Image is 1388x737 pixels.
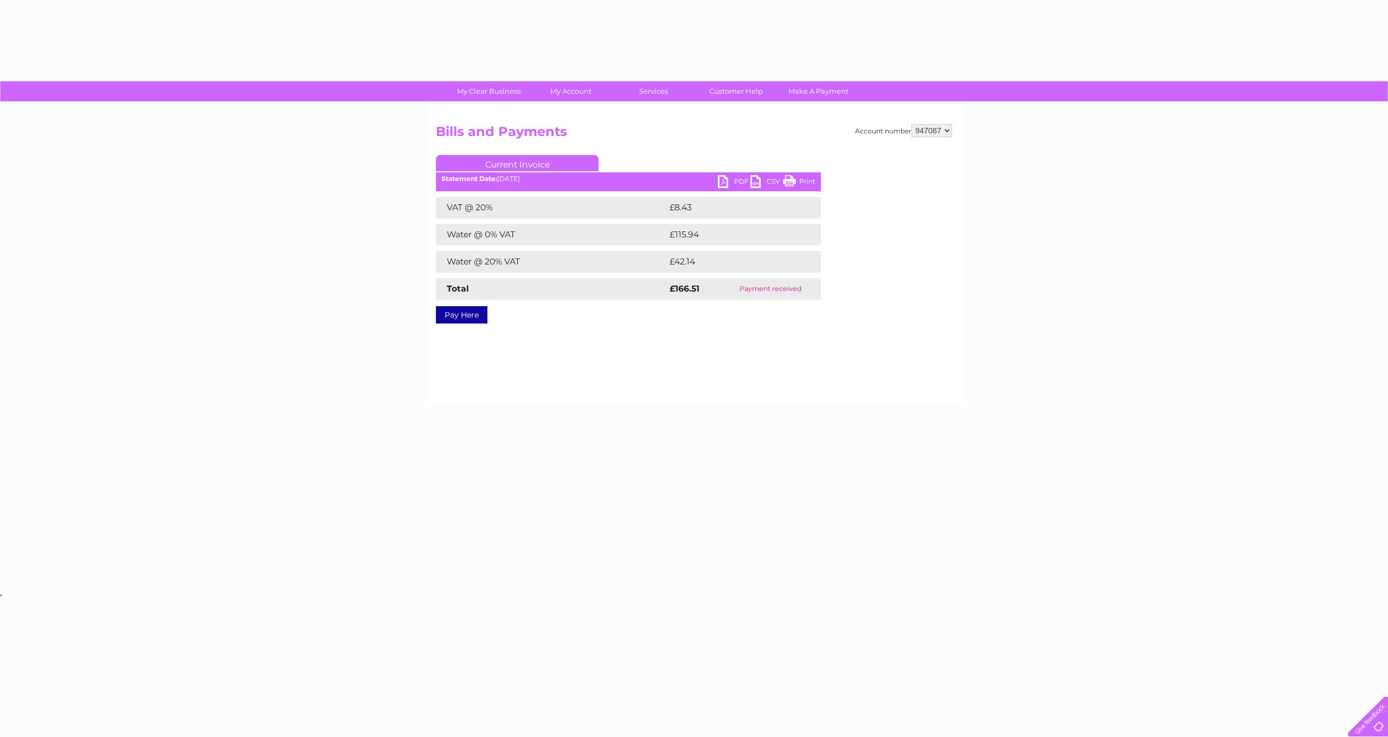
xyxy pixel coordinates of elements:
[609,81,698,101] a: Services
[436,175,821,183] div: [DATE]
[750,175,783,191] a: CSV
[855,124,952,137] div: Account number
[436,224,667,245] td: Water @ 0% VAT
[436,251,667,273] td: Water @ 20% VAT
[667,251,798,273] td: £42.14
[436,306,487,324] a: Pay Here
[720,278,821,300] td: Payment received
[667,224,800,245] td: £115.94
[441,174,497,183] b: Statement Date:
[436,197,667,218] td: VAT @ 20%
[526,81,616,101] a: My Account
[670,283,699,294] strong: £166.51
[774,81,863,101] a: Make A Payment
[691,81,781,101] a: Customer Help
[436,124,952,145] h2: Bills and Payments
[436,155,599,171] a: Current Invoice
[718,175,750,191] a: PDF
[447,283,469,294] strong: Total
[444,81,534,101] a: My Clear Business
[667,197,795,218] td: £8.43
[783,175,815,191] a: Print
